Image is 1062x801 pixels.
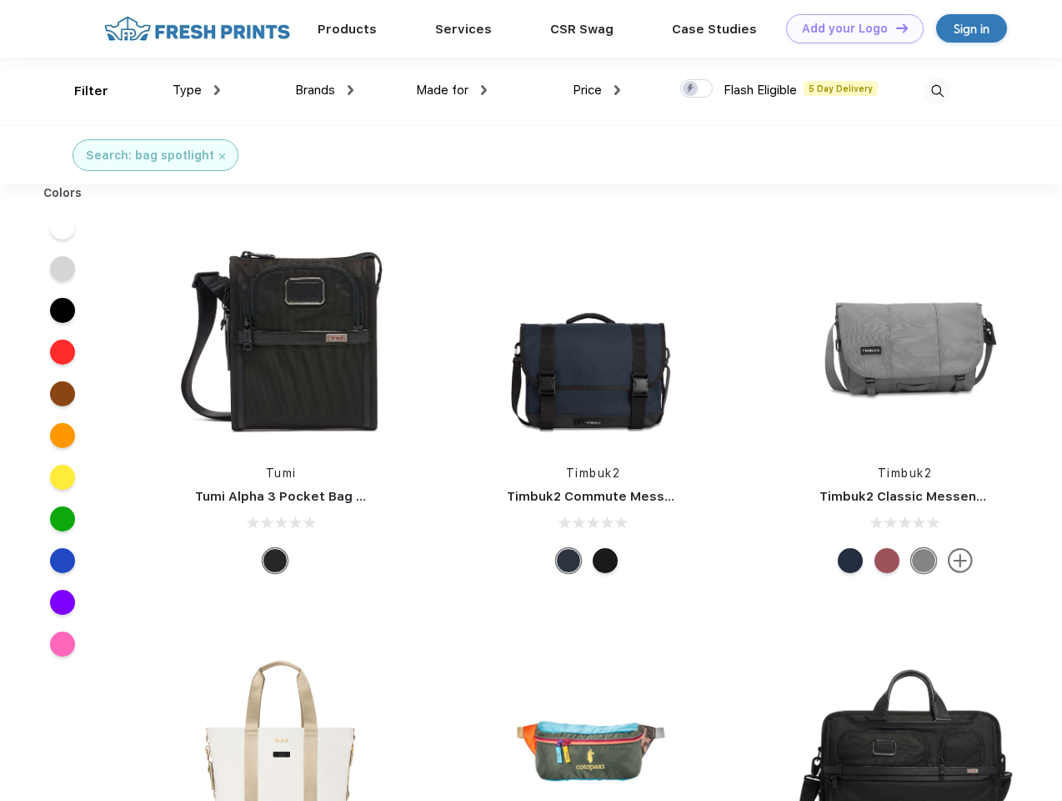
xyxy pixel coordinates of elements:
[86,147,214,164] div: Search: bag spotlight
[838,548,863,573] div: Eco Nautical
[482,226,704,448] img: func=resize&h=266
[794,226,1016,448] img: func=resize&h=266
[295,83,335,98] span: Brands
[924,78,951,105] img: desktop_search.svg
[318,22,377,37] a: Products
[416,83,468,98] span: Made for
[556,548,581,573] div: Eco Nautical
[173,83,202,98] span: Type
[819,489,1026,504] a: Timbuk2 Classic Messenger Bag
[99,14,295,43] img: fo%20logo%202.webp
[911,548,936,573] div: Eco Gunmetal
[74,82,108,101] div: Filter
[954,19,989,38] div: Sign in
[802,22,888,36] div: Add your Logo
[214,85,220,95] img: dropdown.png
[566,466,621,480] a: Timbuk2
[263,548,288,573] div: Black
[804,81,878,96] span: 5 Day Delivery
[348,85,353,95] img: dropdown.png
[266,466,297,480] a: Tumi
[31,184,95,202] div: Colors
[593,548,618,573] div: Eco Black
[170,226,392,448] img: func=resize&h=266
[896,23,908,33] img: DT
[195,489,390,504] a: Tumi Alpha 3 Pocket Bag Small
[573,83,602,98] span: Price
[948,548,973,573] img: more.svg
[878,466,933,480] a: Timbuk2
[507,489,730,504] a: Timbuk2 Commute Messenger Bag
[724,83,797,98] span: Flash Eligible
[219,154,225,159] img: filter_cancel.svg
[936,14,1007,43] a: Sign in
[874,548,899,573] div: Eco Collegiate Red
[614,85,620,95] img: dropdown.png
[481,85,487,95] img: dropdown.png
